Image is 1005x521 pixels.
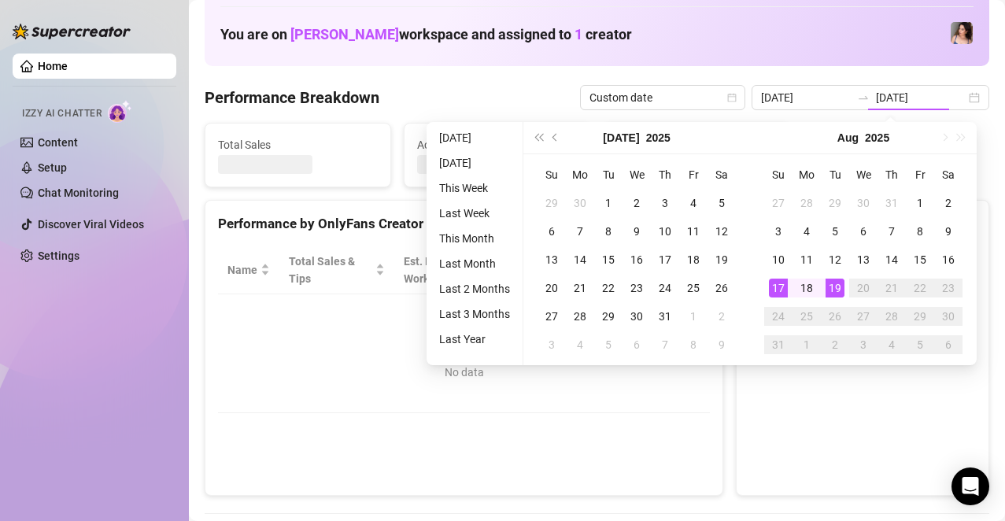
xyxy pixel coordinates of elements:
[218,136,378,153] span: Total Sales
[38,136,78,149] a: Content
[38,187,119,199] a: Chat Monitoring
[951,467,989,505] div: Open Intercom Messenger
[205,87,379,109] h4: Performance Breakdown
[108,100,132,123] img: AI Chatter
[220,26,632,43] h1: You are on workspace and assigned to creator
[575,26,582,42] span: 1
[727,93,737,102] span: calendar
[857,91,870,104] span: to
[617,136,777,153] span: Messages Sent
[857,91,870,104] span: swap-right
[38,249,79,262] a: Settings
[417,136,577,153] span: Active Chats
[876,89,966,106] input: End date
[38,60,68,72] a: Home
[599,246,710,294] th: Chat Conversion
[218,213,710,235] div: Performance by OnlyFans Creator
[510,246,599,294] th: Sales / Hour
[234,364,694,381] div: No data
[589,86,736,109] span: Custom date
[290,26,399,42] span: [PERSON_NAME]
[227,261,257,279] span: Name
[749,213,976,235] div: Sales by OnlyFans Creator
[404,253,489,287] div: Est. Hours Worked
[13,24,131,39] img: logo-BBDzfeDw.svg
[519,253,577,287] span: Sales / Hour
[608,253,688,287] span: Chat Conversion
[38,161,67,174] a: Setup
[218,246,279,294] th: Name
[761,89,851,106] input: Start date
[22,106,102,121] span: Izzy AI Chatter
[279,246,394,294] th: Total Sales & Tips
[38,218,144,231] a: Discover Viral Videos
[951,22,973,44] img: Lauren
[289,253,372,287] span: Total Sales & Tips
